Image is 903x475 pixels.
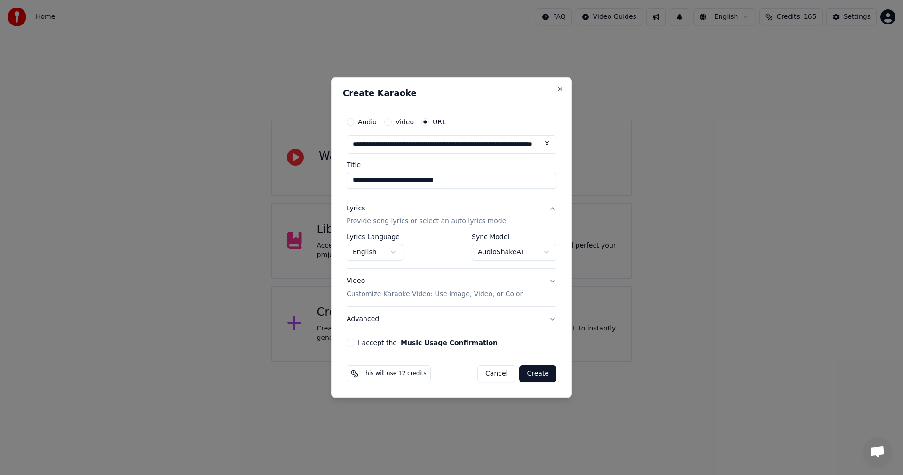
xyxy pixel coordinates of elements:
[347,217,508,226] p: Provide song lyrics or select an auto lyrics model
[347,234,403,241] label: Lyrics Language
[343,89,560,97] h2: Create Karaoke
[477,365,515,382] button: Cancel
[347,204,365,213] div: Lyrics
[347,307,556,331] button: Advanced
[433,119,446,125] label: URL
[347,269,556,307] button: VideoCustomize Karaoke Video: Use Image, Video, or Color
[347,277,523,299] div: Video
[362,370,427,378] span: This will use 12 credits
[347,290,523,299] p: Customize Karaoke Video: Use Image, Video, or Color
[347,234,556,269] div: LyricsProvide song lyrics or select an auto lyrics model
[472,234,556,241] label: Sync Model
[358,119,377,125] label: Audio
[358,339,498,346] label: I accept the
[347,161,556,168] label: Title
[519,365,556,382] button: Create
[396,119,414,125] label: Video
[401,339,498,346] button: I accept the
[347,196,556,234] button: LyricsProvide song lyrics or select an auto lyrics model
